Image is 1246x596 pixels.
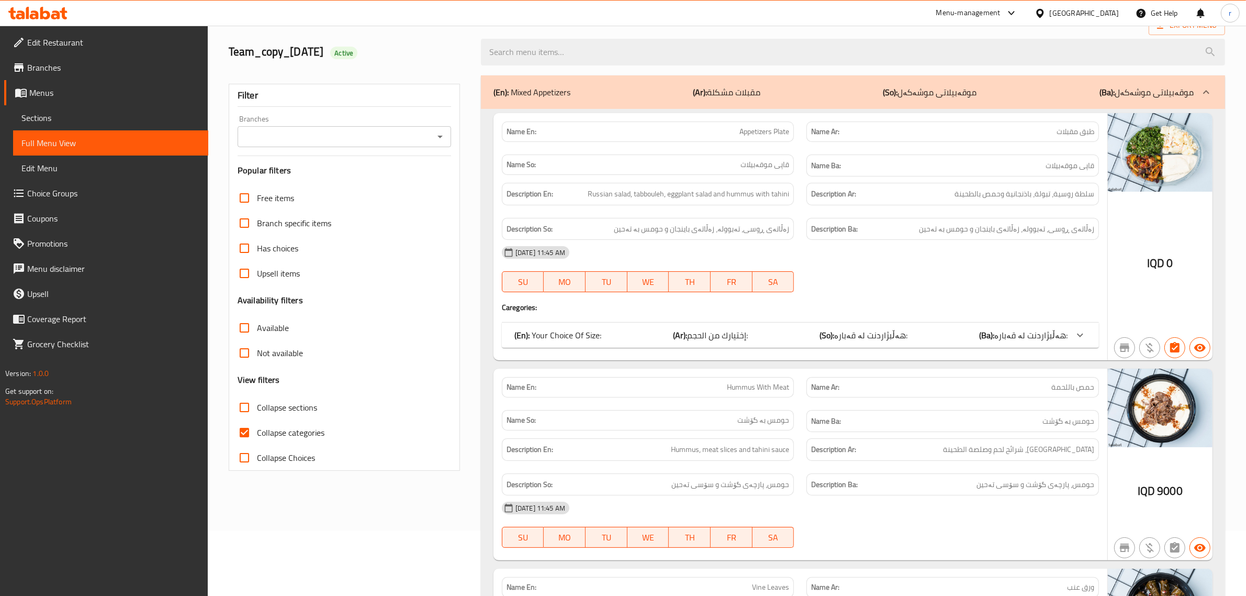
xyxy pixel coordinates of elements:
[27,212,200,225] span: Coupons
[936,7,1001,19] div: Menu-management
[1050,7,1119,19] div: [GEOGRAPHIC_DATA]
[514,329,601,341] p: Your Choice Of Size:
[753,271,794,292] button: SA
[1114,337,1135,358] button: Not branch specific item
[976,478,1094,491] span: حومس، پارچەی گۆشت و سۆسی تەحین
[257,347,303,359] span: Not available
[834,327,907,343] span: هەڵبژاردنت لە قەبارە:
[502,527,544,548] button: SU
[1138,481,1155,501] span: IQD
[502,302,1099,313] h4: Caregories:
[229,44,468,60] h2: Team_copy_[DATE]
[1147,253,1164,273] span: IQD
[507,530,540,545] span: SU
[4,332,208,357] a: Grocery Checklist
[757,530,790,545] span: SA
[632,274,665,290] span: WE
[757,274,790,290] span: SA
[238,164,451,176] h3: Popular filters
[811,187,856,201] strong: Description Ar:
[511,503,569,513] span: [DATE] 11:45 AM
[883,86,977,98] p: موقەبیلاتی موشەکەل
[811,223,858,236] strong: Description Ba:
[433,129,447,144] button: Open
[1157,19,1217,32] span: Export Menu
[4,206,208,231] a: Coupons
[481,39,1225,65] input: search
[811,415,841,428] strong: Name Ba:
[811,382,839,393] strong: Name Ar:
[811,582,839,593] strong: Name Ar:
[257,192,294,204] span: Free items
[4,281,208,306] a: Upsell
[752,582,789,593] span: Vine Leaves
[238,294,303,306] h3: Availability filters
[632,530,665,545] span: WE
[669,527,711,548] button: TH
[1189,337,1210,358] button: Available
[5,367,31,380] span: Version:
[1157,481,1183,501] span: 9000
[544,271,586,292] button: MO
[257,242,298,255] span: Has choices
[507,582,536,593] strong: Name En:
[27,338,200,350] span: Grocery Checklist
[238,84,451,107] div: Filter
[919,223,1094,236] span: زەڵاتەی ڕوسی، تەبوولە، زەڵاتەی باینجان و حومس بە تەحین
[21,112,200,124] span: Sections
[257,401,317,414] span: Collapse sections
[238,374,280,386] h3: View filters
[588,187,789,201] span: Russian salad, tabbouleh, eggplant salad and hummus with tahini
[21,137,200,149] span: Full Menu View
[493,86,570,98] p: Mixed Appetizers
[737,415,789,426] span: حومس بە گۆشت
[994,327,1068,343] span: هەڵبژاردنت لە قەبارە:
[1114,537,1135,558] button: Not branch specific item
[715,530,748,545] span: FR
[330,48,357,58] span: Active
[820,327,834,343] b: (So):
[548,530,581,545] span: MO
[548,274,581,290] span: MO
[739,126,789,137] span: Appetizers Plate
[27,262,200,275] span: Menu disclaimer
[257,217,331,229] span: Branch specific items
[27,187,200,200] span: Choice Groups
[511,248,569,258] span: [DATE] 11:45 AM
[507,478,553,491] strong: Description So:
[4,231,208,256] a: Promotions
[257,322,289,334] span: Available
[671,443,789,456] span: Hummus, meat slices and tahini sauce
[1099,86,1194,98] p: موقەبیلاتی موشەکەل
[1164,337,1185,358] button: Has choices
[502,323,1099,348] div: (En): Your Choice Of Size:(Ar):إختيارك من الحجم:(So):هەڵبژاردنت لە قەبارە:(Ba):هەڵبژاردنت لە قەبارە:
[32,367,49,380] span: 1.0.0
[627,527,669,548] button: WE
[753,527,794,548] button: SA
[811,126,839,137] strong: Name Ar:
[507,443,553,456] strong: Description En:
[1046,159,1094,172] span: قاپی موقەبیلات
[693,84,707,100] b: (Ar):
[21,162,200,174] span: Edit Menu
[627,271,669,292] button: WE
[1051,382,1094,393] span: حمص باللحمة
[4,181,208,206] a: Choice Groups
[507,415,536,426] strong: Name So:
[1108,113,1213,192] img: Kumpir_Istanbul_%D8%B7%D8%A8%D9%82_%D9%85%D9%82%D8%A8%D9%84%D8%A7638904927061799909.jpg
[507,382,536,393] strong: Name En:
[27,61,200,74] span: Branches
[4,30,208,55] a: Edit Restaurant
[1057,126,1094,137] span: طبق مقبلات
[4,80,208,105] a: Menus
[507,159,536,170] strong: Name So:
[5,384,53,398] span: Get support on:
[13,130,208,156] a: Full Menu View
[507,126,536,137] strong: Name En:
[507,274,540,290] span: SU
[493,84,509,100] b: (En):
[687,327,748,343] span: إختيارك من الحجم:
[27,36,200,49] span: Edit Restaurant
[27,237,200,250] span: Promotions
[257,451,315,464] span: Collapse Choices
